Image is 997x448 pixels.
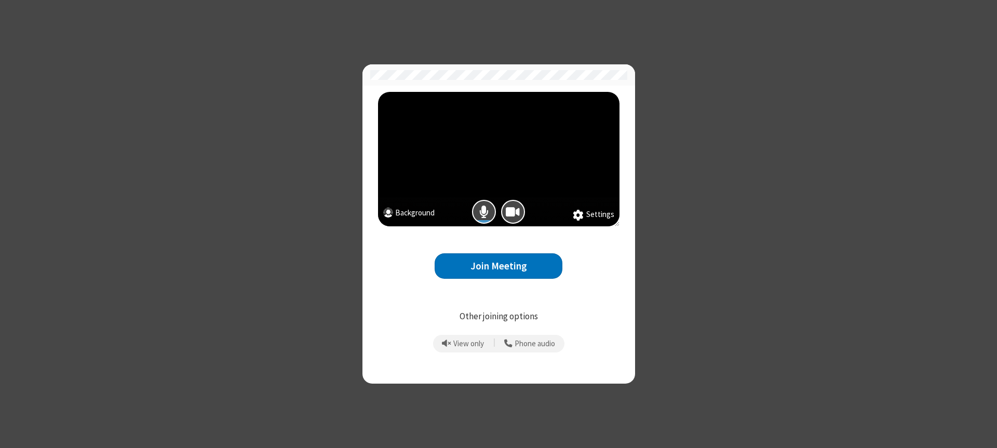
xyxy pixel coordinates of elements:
button: Settings [573,209,614,221]
span: View only [453,340,484,348]
button: Background [383,207,435,221]
button: Use your phone for mic and speaker while you view the meeting on this device. [501,335,559,352]
button: Join Meeting [435,253,562,279]
span: | [493,336,495,351]
button: Prevent echo when there is already an active mic and speaker in the room. [438,335,488,352]
button: Camera is on [501,200,525,224]
button: Mic is on [472,200,496,224]
span: Phone audio [515,340,555,348]
p: Other joining options [378,310,619,323]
